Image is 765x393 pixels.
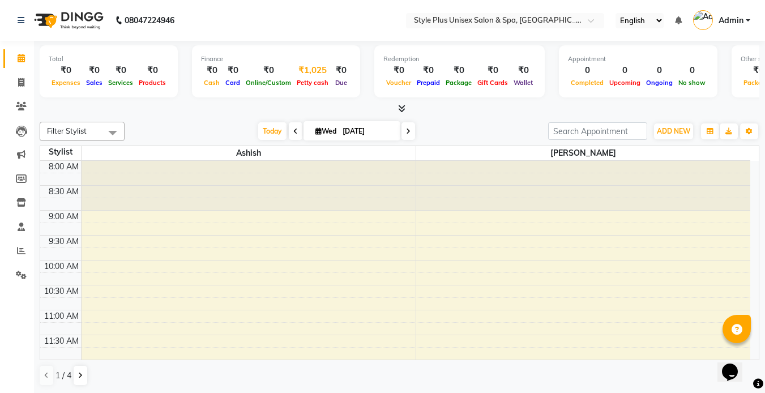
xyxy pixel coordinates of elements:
div: ₹0 [201,64,223,77]
div: Stylist [40,146,81,158]
span: Ongoing [643,79,676,87]
span: Cash [201,79,223,87]
div: ₹0 [475,64,511,77]
div: ₹0 [414,64,443,77]
div: 11:00 AM [42,310,81,322]
div: ₹0 [383,64,414,77]
span: Upcoming [606,79,643,87]
span: Ashish [82,146,416,160]
b: 08047224946 [125,5,174,36]
div: ₹0 [331,64,351,77]
img: Admin [693,10,713,30]
div: 8:00 AM [46,161,81,173]
div: 0 [568,64,606,77]
span: Prepaid [414,79,443,87]
div: ₹0 [105,64,136,77]
div: ₹0 [136,64,169,77]
div: Appointment [568,54,708,64]
input: 2025-09-03 [339,123,396,140]
div: 10:00 AM [42,260,81,272]
span: Voucher [383,79,414,87]
div: Finance [201,54,351,64]
div: 0 [643,64,676,77]
div: 8:30 AM [46,186,81,198]
span: Package [443,79,475,87]
iframe: chat widget [717,348,754,382]
div: ₹0 [243,64,294,77]
span: Gift Cards [475,79,511,87]
div: 9:00 AM [46,211,81,223]
div: ₹0 [223,64,243,77]
div: Redemption [383,54,536,64]
input: Search Appointment [548,122,647,140]
span: Completed [568,79,606,87]
button: ADD NEW [654,123,693,139]
span: Petty cash [294,79,331,87]
div: 11:30 AM [42,335,81,347]
span: Products [136,79,169,87]
div: 9:30 AM [46,236,81,247]
span: Wed [313,127,339,135]
span: Wallet [511,79,536,87]
div: ₹0 [83,64,105,77]
span: Due [332,79,350,87]
span: Sales [83,79,105,87]
span: Online/Custom [243,79,294,87]
span: No show [676,79,708,87]
img: logo [29,5,106,36]
span: 1 / 4 [55,370,71,382]
span: Card [223,79,243,87]
div: ₹0 [511,64,536,77]
div: 0 [676,64,708,77]
span: ADD NEW [657,127,690,135]
span: [PERSON_NAME] [416,146,751,160]
span: Expenses [49,79,83,87]
span: Services [105,79,136,87]
div: Total [49,54,169,64]
div: 10:30 AM [42,285,81,297]
span: Filter Stylist [47,126,87,135]
span: Today [258,122,287,140]
div: ₹0 [443,64,475,77]
div: ₹1,025 [294,64,331,77]
div: ₹0 [49,64,83,77]
div: 0 [606,64,643,77]
span: Admin [719,15,743,27]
